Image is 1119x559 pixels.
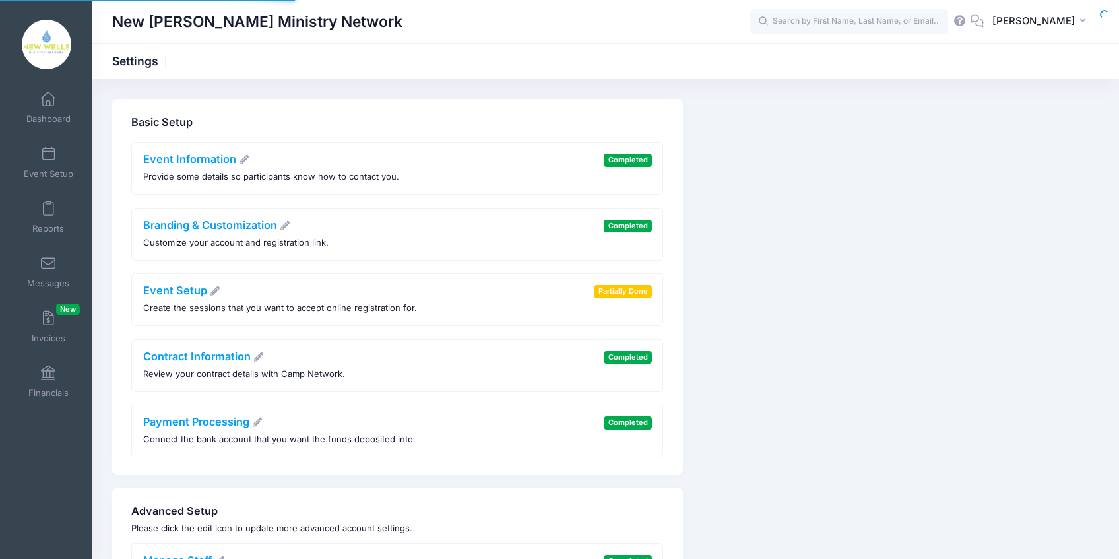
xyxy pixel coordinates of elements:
img: New Wells Ministry Network [22,20,71,69]
p: Please click the edit icon to update more advanced account settings. [131,522,663,535]
a: Messages [17,249,80,295]
a: Event Setup [17,139,80,185]
span: Completed [604,351,652,364]
span: Event Setup [24,168,73,180]
span: Completed [604,416,652,429]
a: Dashboard [17,84,80,131]
input: Search by First Name, Last Name, or Email... [750,9,948,35]
span: Completed [604,220,652,232]
button: [PERSON_NAME] [984,7,1099,37]
a: Branding & Customization [143,218,291,232]
a: Contract Information [143,350,265,363]
p: Create the sessions that you want to accept online registration for. [143,302,417,315]
span: Dashboard [26,114,71,125]
span: Invoices [32,333,65,344]
a: Event Information [143,152,250,166]
a: Payment Processing [143,415,263,428]
a: Event Setup [143,284,221,297]
p: Provide some details so participants know how to contact you. [143,170,399,183]
p: Review your contract details with Camp Network. [143,368,345,381]
a: Financials [17,358,80,405]
h4: Advanced Setup [131,505,663,518]
span: New [56,304,80,315]
span: Partially Done [594,285,652,298]
p: Connect the bank account that you want the funds deposited into. [143,433,416,446]
span: Reports [32,223,64,234]
span: Messages [27,278,69,289]
h1: Settings [112,54,170,68]
a: InvoicesNew [17,304,80,350]
a: Reports [17,194,80,240]
p: Customize your account and registration link. [143,236,329,249]
span: Completed [604,154,652,166]
span: [PERSON_NAME] [992,14,1075,28]
h1: New [PERSON_NAME] Ministry Network [112,7,402,37]
h4: Basic Setup [131,116,663,129]
span: Financials [28,387,69,399]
